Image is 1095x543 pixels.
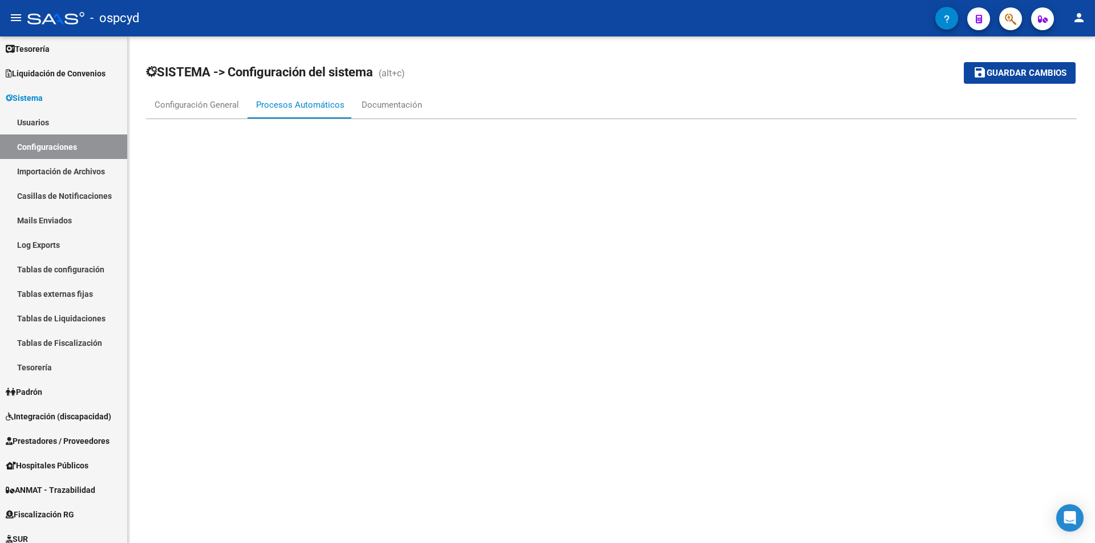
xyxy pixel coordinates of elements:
[362,99,422,111] div: Documentación
[964,62,1076,83] button: Guardar cambios
[9,11,23,25] mat-icon: menu
[146,65,373,79] span: SISTEMA -> Configuración del sistema
[155,99,239,111] div: Configuración General
[973,66,987,79] mat-icon: save
[379,68,405,79] span: (alt+c)
[6,67,106,80] span: Liquidación de Convenios
[90,6,139,31] span: - ospcyd
[987,68,1066,79] span: Guardar cambios
[256,99,344,111] div: Procesos Automáticos
[1072,11,1086,25] mat-icon: person
[1056,504,1084,532] div: Open Intercom Messenger
[6,386,42,398] span: Padrón
[6,43,50,55] span: Tesorería
[6,508,74,521] span: Fiscalización RG
[6,92,43,104] span: Sistema
[6,484,95,496] span: ANMAT - Trazabilidad
[6,410,111,423] span: Integración (discapacidad)
[6,435,109,447] span: Prestadores / Proveedores
[6,459,88,472] span: Hospitales Públicos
